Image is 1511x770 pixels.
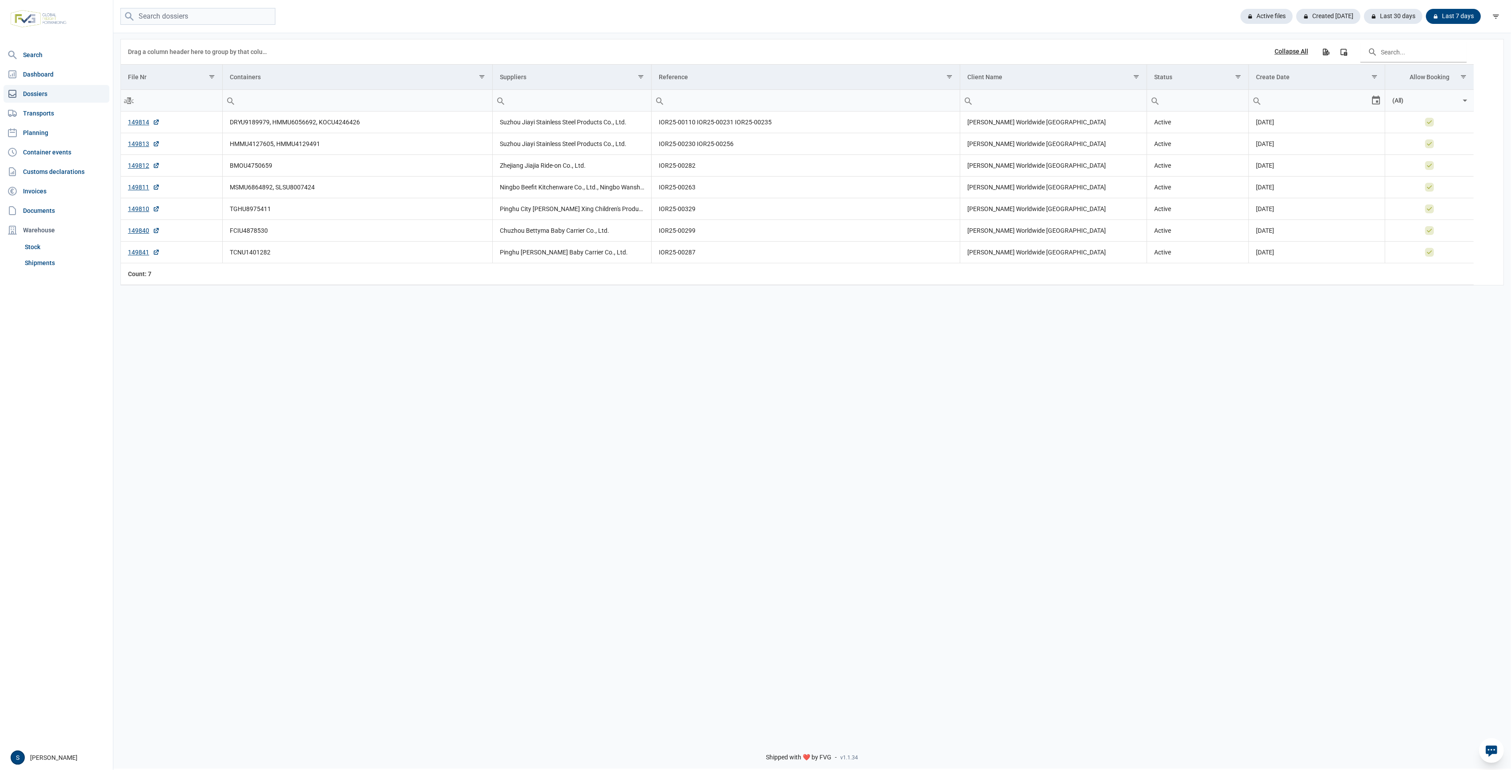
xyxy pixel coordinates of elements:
[128,226,160,235] a: 149840
[128,269,215,278] div: File Nr Count: 7
[4,46,109,64] a: Search
[1256,162,1274,169] span: [DATE]
[960,90,1147,111] input: Filter cell
[222,133,492,155] td: HMMU4127605, HMMU4129491
[4,85,109,103] a: Dossiers
[960,133,1147,155] td: [PERSON_NAME] Worldwide [GEOGRAPHIC_DATA]
[128,248,160,257] a: 149841
[1410,73,1449,81] div: Allow Booking
[222,242,492,263] td: TCNU1401282
[493,90,509,111] div: Search box
[1256,227,1274,234] span: [DATE]
[651,155,960,177] td: IOR25-00282
[128,183,160,192] a: 149811
[1256,184,1274,191] span: [DATE]
[493,90,651,111] input: Filter cell
[128,73,147,81] div: File Nr
[1256,249,1274,256] span: [DATE]
[1318,44,1333,60] div: Export all data to Excel
[4,65,109,83] a: Dashboard
[1147,220,1249,242] td: Active
[960,242,1147,263] td: [PERSON_NAME] Worldwide [GEOGRAPHIC_DATA]
[960,90,1147,112] td: Filter cell
[128,204,160,213] a: 149810
[500,73,526,81] div: Suppliers
[492,220,651,242] td: Chuzhou Bettyma Baby Carrier Co., Ltd.
[1488,8,1504,24] div: filter
[960,155,1147,177] td: [PERSON_NAME] Worldwide [GEOGRAPHIC_DATA]
[128,39,1467,64] div: Data grid toolbar
[651,198,960,220] td: IOR25-00329
[4,202,109,219] a: Documents
[841,754,858,761] span: v1.1.34
[21,255,109,271] a: Shipments
[1147,198,1249,220] td: Active
[209,73,215,80] span: Show filter options for column 'File Nr'
[1147,133,1249,155] td: Active
[1235,73,1241,80] span: Show filter options for column 'Status'
[128,118,160,127] a: 149814
[223,90,239,111] div: Search box
[651,242,960,263] td: IOR25-00287
[967,73,1002,81] div: Client Name
[120,8,275,25] input: Search dossiers
[638,73,644,80] span: Show filter options for column 'Suppliers'
[1460,73,1467,80] span: Show filter options for column 'Allow Booking'
[1360,41,1467,62] input: Search in the data grid
[479,73,485,80] span: Show filter options for column 'Containers'
[492,65,651,90] td: Column Suppliers
[960,220,1147,242] td: [PERSON_NAME] Worldwide [GEOGRAPHIC_DATA]
[222,155,492,177] td: BMOU4750659
[651,220,960,242] td: IOR25-00299
[4,163,109,181] a: Customs declarations
[1240,9,1293,24] div: Active files
[1385,65,1474,90] td: Column Allow Booking
[222,177,492,198] td: MSMU6864892, SLSU8007424
[492,90,651,112] td: Filter cell
[492,112,651,133] td: Suzhou Jiayi Stainless Steel Products Co., Ltd.
[1460,90,1470,111] div: Select
[121,90,222,112] td: Filter cell
[1147,90,1163,111] div: Search box
[11,751,108,765] div: [PERSON_NAME]
[222,112,492,133] td: DRYU9189979, HMMU6056692, KOCU4246426
[960,112,1147,133] td: [PERSON_NAME] Worldwide [GEOGRAPHIC_DATA]
[1256,140,1274,147] span: [DATE]
[1249,90,1385,112] td: Filter cell
[492,177,651,198] td: Ningbo Beefit Kitchenware Co., Ltd., Ningbo Wansheng Import and Export Co., Ltd.
[1154,73,1172,81] div: Status
[4,182,109,200] a: Invoices
[1147,90,1249,111] input: Filter cell
[960,90,976,111] div: Search box
[492,155,651,177] td: Zhejiang Jiajia Ride-on Co., Ltd.
[21,239,109,255] a: Stock
[128,139,160,148] a: 149813
[4,124,109,142] a: Planning
[7,7,70,31] img: FVG - Global freight forwarding
[230,73,261,81] div: Containers
[1336,44,1352,60] div: Column Chooser
[1256,205,1274,212] span: [DATE]
[651,133,960,155] td: IOR25-00230 IOR25-00256
[766,754,832,762] span: Shipped with ❤️ by FVG
[1147,112,1249,133] td: Active
[1249,90,1265,111] div: Search box
[1147,90,1249,112] td: Filter cell
[1371,73,1378,80] span: Show filter options for column 'Create Date'
[11,751,25,765] button: S
[1426,9,1481,24] div: Last 7 days
[222,198,492,220] td: TGHU8975411
[121,39,1474,285] div: Data grid with 7 rows and 8 columns
[1249,65,1385,90] td: Column Create Date
[121,65,222,90] td: Column File Nr
[492,198,651,220] td: Pinghu City [PERSON_NAME] Xing Children's Products Co., Ltd.
[652,90,668,111] div: Search box
[651,112,960,133] td: IOR25-00110 IOR25-00231 IOR25-00235
[946,73,953,80] span: Show filter options for column 'Reference'
[960,198,1147,220] td: [PERSON_NAME] Worldwide [GEOGRAPHIC_DATA]
[1147,177,1249,198] td: Active
[1275,48,1308,56] div: Collapse All
[128,161,160,170] a: 149812
[1385,90,1460,111] input: Filter cell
